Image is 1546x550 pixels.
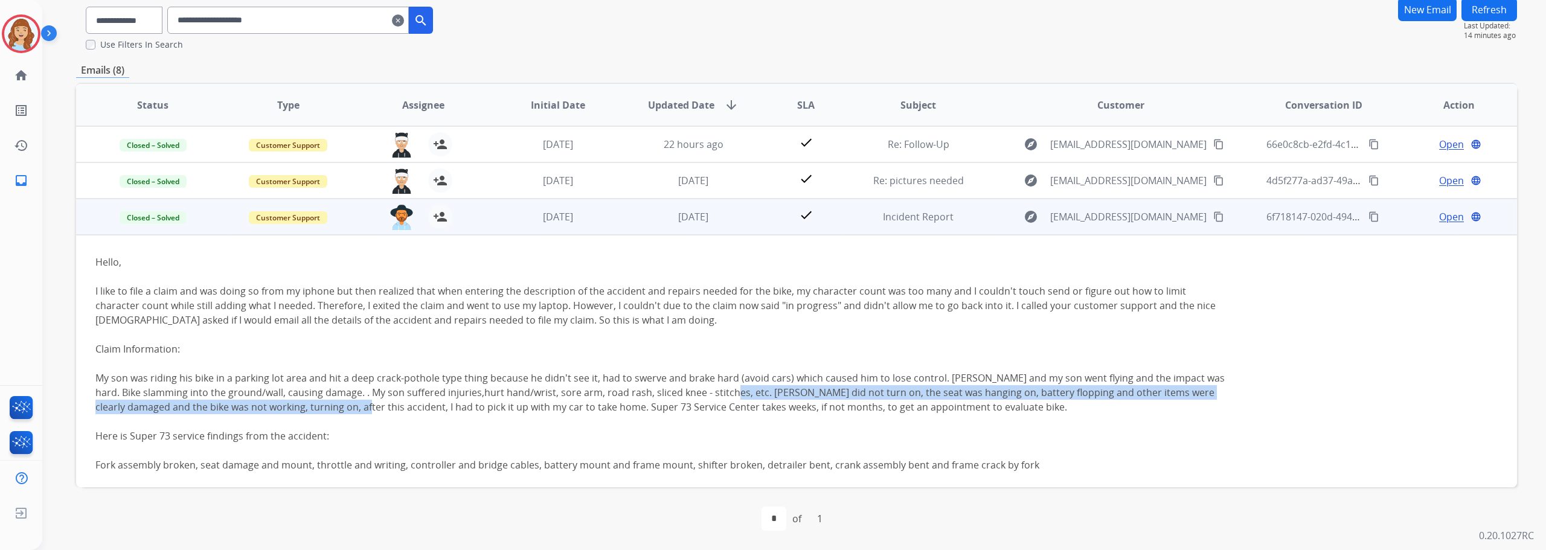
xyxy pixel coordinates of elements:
[402,98,444,112] span: Assignee
[678,174,708,187] span: [DATE]
[277,98,300,112] span: Type
[120,139,187,152] span: Closed – Solved
[433,209,447,224] mat-icon: person_add
[120,211,187,224] span: Closed – Solved
[543,138,573,151] span: [DATE]
[1266,138,1451,151] span: 66e0c8cb-e2fd-4c1d-8092-181e914a091d
[792,511,801,526] div: of
[120,175,187,188] span: Closed – Solved
[900,98,936,112] span: Subject
[724,98,739,112] mat-icon: arrow_downward
[1439,209,1464,224] span: Open
[1050,137,1207,152] span: [EMAIL_ADDRESS][DOMAIN_NAME]
[1479,528,1534,543] p: 0.20.1027RC
[1266,174,1447,187] span: 4d5f277a-ad37-49a7-bec9-9b5fef356e69
[390,205,414,230] img: agent-avatar
[799,171,813,186] mat-icon: check
[1368,175,1379,186] mat-icon: content_copy
[14,138,28,153] mat-icon: history
[1464,21,1517,31] span: Last Updated:
[137,98,168,112] span: Status
[678,210,708,223] span: [DATE]
[1471,211,1481,222] mat-icon: language
[883,210,954,223] span: Incident Report
[797,98,815,112] span: SLA
[543,174,573,187] span: [DATE]
[1368,139,1379,150] mat-icon: content_copy
[390,132,414,158] img: agent-avatar
[664,138,723,151] span: 22 hours ago
[648,98,714,112] span: Updated Date
[873,174,964,187] span: Re: pictures needed
[1024,173,1038,188] mat-icon: explore
[14,68,28,83] mat-icon: home
[1050,209,1207,224] span: [EMAIL_ADDRESS][DOMAIN_NAME]
[1471,139,1481,150] mat-icon: language
[95,458,1228,472] div: Fork assembly broken, seat damage and mount, throttle and writing, controller and bridge cables, ...
[433,173,447,188] mat-icon: person_add
[1368,211,1379,222] mat-icon: content_copy
[95,429,1228,443] div: Here is Super 73 service findings from the accident:
[543,210,573,223] span: [DATE]
[414,13,428,28] mat-icon: search
[100,39,183,51] label: Use Filters In Search
[249,211,327,224] span: Customer Support
[433,137,447,152] mat-icon: person_add
[14,173,28,188] mat-icon: inbox
[1439,137,1464,152] span: Open
[807,507,832,531] div: 1
[95,371,1228,414] div: My son was riding his bike in a parking lot area and hit a deep crack-pothole type thing because ...
[1213,175,1224,186] mat-icon: content_copy
[1097,98,1144,112] span: Customer
[1439,173,1464,188] span: Open
[4,17,38,51] img: avatar
[531,98,585,112] span: Initial Date
[14,103,28,118] mat-icon: list_alt
[1464,31,1517,40] span: 14 minutes ago
[1266,210,1448,223] span: 6f718147-020d-494c-a312-53989cfd2e5b
[1213,211,1224,222] mat-icon: content_copy
[1285,98,1362,112] span: Conversation ID
[1382,84,1517,126] th: Action
[249,139,327,152] span: Customer Support
[249,175,327,188] span: Customer Support
[1050,173,1207,188] span: [EMAIL_ADDRESS][DOMAIN_NAME]
[95,342,1228,356] div: Claim Information:
[799,135,813,150] mat-icon: check
[1213,139,1224,150] mat-icon: content_copy
[888,138,949,151] span: Re: Follow-Up
[95,284,1228,487] div: I like to file a claim and was doing so from my iphone but then realized that when entering the d...
[799,208,813,222] mat-icon: check
[95,255,1228,545] div: Hello,
[1024,209,1038,224] mat-icon: explore
[1471,175,1481,186] mat-icon: language
[392,13,404,28] mat-icon: clear
[1024,137,1038,152] mat-icon: explore
[390,168,414,194] img: agent-avatar
[76,63,129,78] p: Emails (8)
